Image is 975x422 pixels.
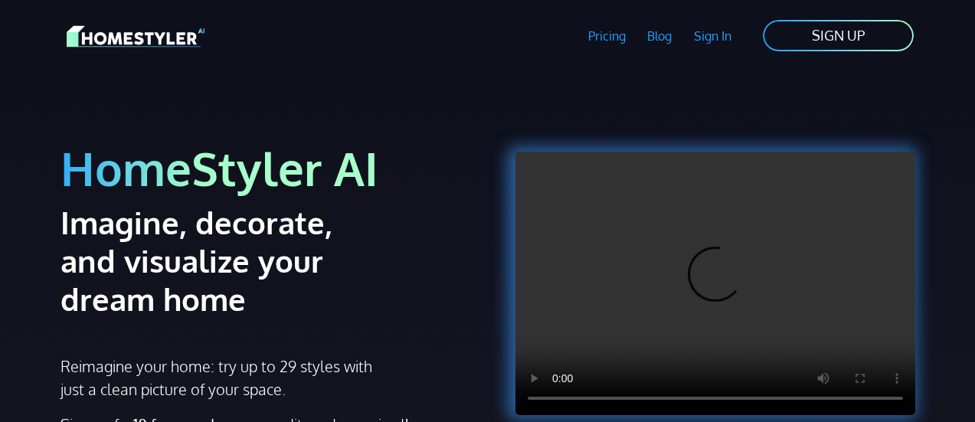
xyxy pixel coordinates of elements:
[61,139,479,197] h1: HomeStyler AI
[577,18,636,54] a: Pricing
[636,18,683,54] a: Blog
[61,203,395,318] h2: Imagine, decorate, and visualize your dream home
[67,23,204,50] img: HomeStyler AI logo
[683,18,743,54] a: Sign In
[761,18,915,53] a: SIGN UP
[61,355,375,401] p: Reimagine your home: try up to 29 styles with just a clean picture of your space.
